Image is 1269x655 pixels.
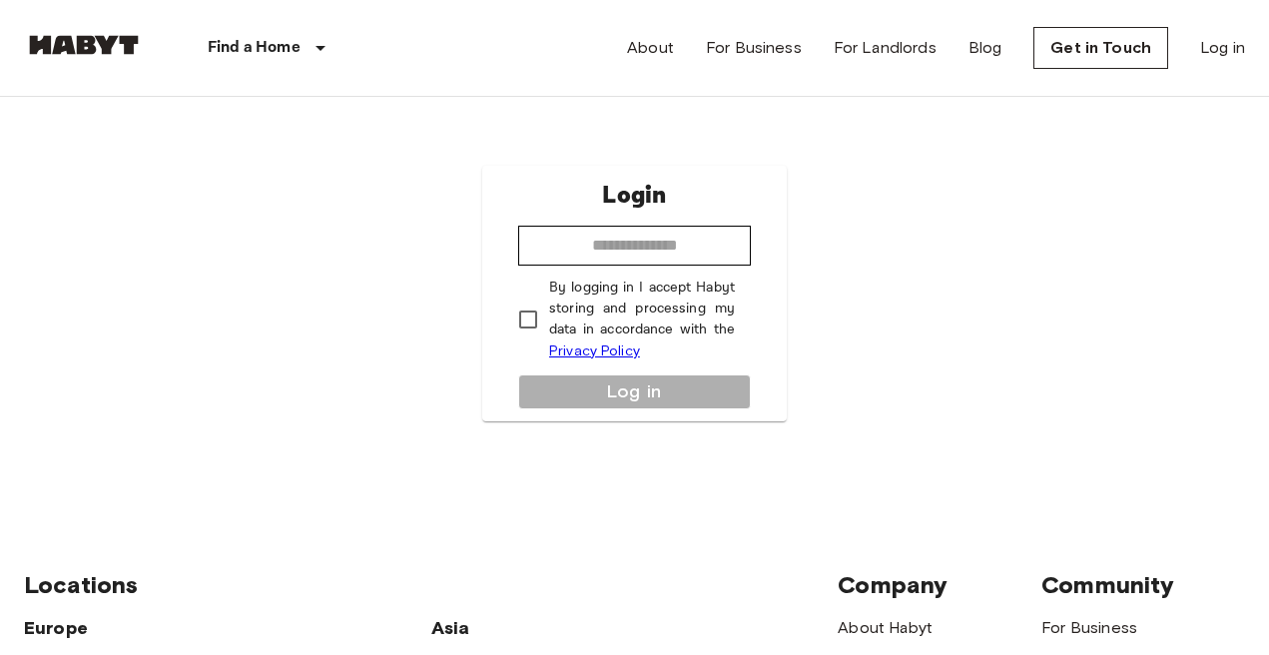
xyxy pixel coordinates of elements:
[24,570,138,599] span: Locations
[549,342,640,359] a: Privacy Policy
[1033,27,1168,69] a: Get in Touch
[627,36,674,60] a: About
[706,36,802,60] a: For Business
[838,618,933,637] a: About Habyt
[834,36,937,60] a: For Landlords
[838,570,948,599] span: Company
[24,35,144,55] img: Habyt
[1041,570,1174,599] span: Community
[208,36,301,60] p: Find a Home
[968,36,1002,60] a: Blog
[1200,36,1245,60] a: Log in
[602,178,666,214] p: Login
[549,278,735,362] p: By logging in I accept Habyt storing and processing my data in accordance with the
[431,617,470,639] span: Asia
[24,617,88,639] span: Europe
[1041,618,1137,637] a: For Business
